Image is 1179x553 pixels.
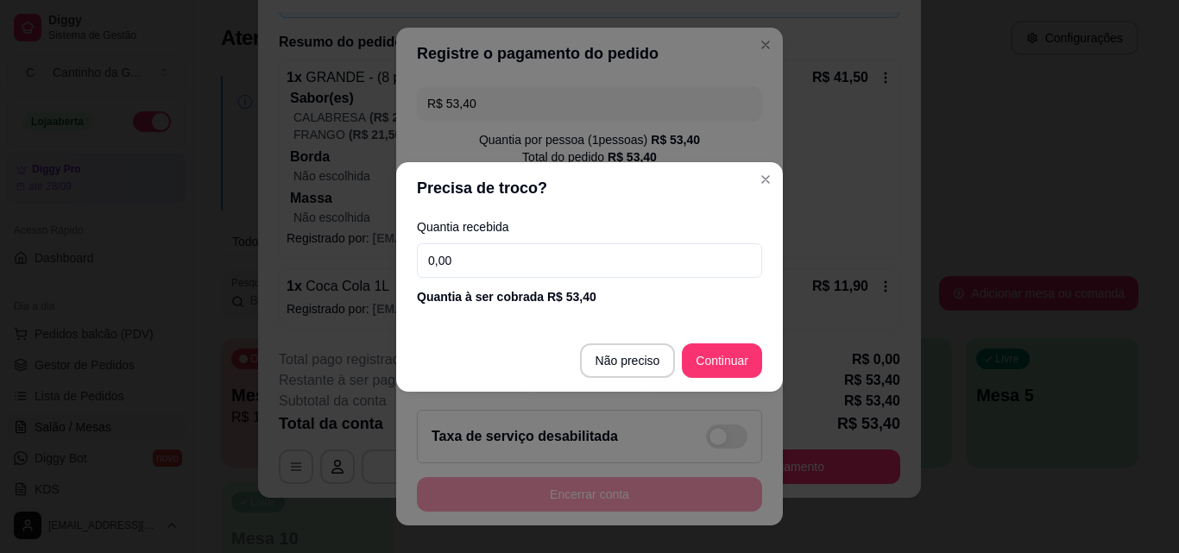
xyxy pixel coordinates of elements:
label: Quantia recebida [417,221,762,233]
header: Precisa de troco? [396,162,783,214]
button: Close [752,166,779,193]
button: Continuar [682,343,762,378]
div: Quantia à ser cobrada R$ 53,40 [417,288,762,305]
button: Não preciso [580,343,676,378]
